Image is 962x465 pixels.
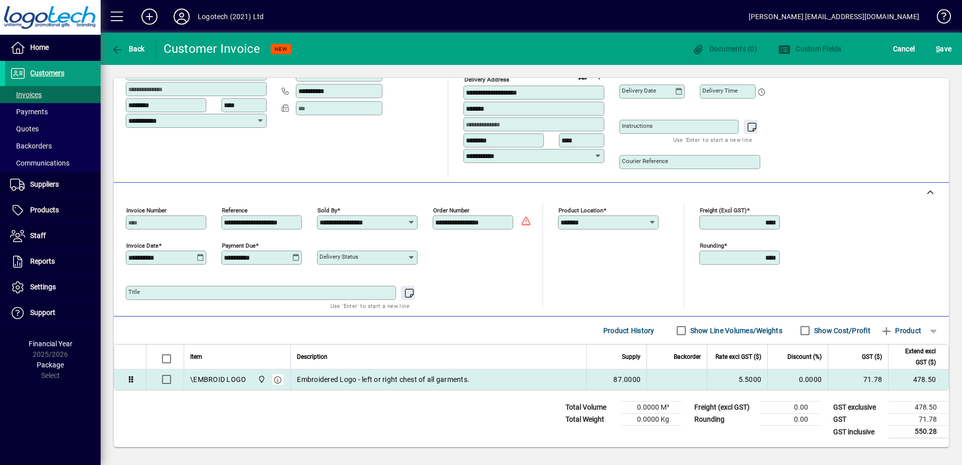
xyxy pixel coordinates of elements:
span: ave [936,41,951,57]
td: GST [828,414,889,426]
button: Product [875,322,926,340]
span: Settings [30,283,56,291]
td: 0.00 [760,402,820,414]
span: Back [111,45,145,53]
span: Description [297,351,328,362]
td: Total Volume [560,402,621,414]
span: Backorder [674,351,701,362]
td: Total Weight [560,414,621,426]
td: 71.78 [889,414,949,426]
mat-label: Instructions [622,122,653,129]
a: Settings [5,275,101,300]
button: Add [133,8,166,26]
button: Profile [166,8,198,26]
span: Reports [30,257,55,265]
span: Central [255,374,267,385]
a: Invoices [5,86,101,103]
a: Support [5,300,101,326]
td: Rounding [689,414,760,426]
td: 0.0000 M³ [621,402,681,414]
span: Embroidered Logo - left or right chest of all garments. [297,374,469,384]
mat-label: Order number [433,207,469,214]
div: \EMBROID LOGO [190,374,246,384]
span: Rate excl GST ($) [715,351,761,362]
mat-label: Delivery date [622,87,656,94]
button: Choose address [591,68,607,85]
td: GST exclusive [828,402,889,414]
mat-label: Delivery status [319,253,358,260]
span: Payments [10,108,48,116]
span: Supply [622,351,640,362]
div: 5.5000 [713,374,761,384]
span: Product History [603,323,655,339]
td: 0.0000 [767,369,828,390]
span: Suppliers [30,180,59,188]
span: Home [30,43,49,51]
mat-label: Rounding [700,242,724,249]
span: GST ($) [862,351,882,362]
mat-label: Sold by [317,207,337,214]
a: Home [5,35,101,60]
td: Freight (excl GST) [689,402,760,414]
span: Communications [10,159,69,167]
mat-label: Invoice date [126,242,158,249]
span: S [936,45,940,53]
span: Backorders [10,142,52,150]
a: Communications [5,154,101,172]
span: 87.0000 [613,374,640,384]
span: NEW [275,46,287,52]
span: Discount (%) [787,351,822,362]
span: Cancel [893,41,915,57]
a: Reports [5,249,101,274]
a: Quotes [5,120,101,137]
div: Customer Invoice [164,41,261,57]
span: Product [880,323,921,339]
td: 71.78 [828,369,888,390]
span: Quotes [10,125,39,133]
td: 0.0000 Kg [621,414,681,426]
td: GST inclusive [828,426,889,438]
div: Logotech (2021) Ltd [198,9,264,25]
button: Back [109,40,147,58]
button: Save [933,40,954,58]
div: [PERSON_NAME] [EMAIL_ADDRESS][DOMAIN_NAME] [749,9,919,25]
mat-label: Delivery time [702,87,738,94]
a: Staff [5,223,101,249]
span: Staff [30,231,46,240]
span: Financial Year [29,340,72,348]
button: Documents (0) [689,40,760,58]
td: 478.50 [889,402,949,414]
mat-label: Payment due [222,242,256,249]
button: Cancel [891,40,918,58]
span: Customers [30,69,64,77]
button: Custom Fields [776,40,844,58]
mat-label: Courier Reference [622,158,668,165]
a: View on map [575,68,591,84]
span: Support [30,308,55,317]
span: Item [190,351,202,362]
span: Custom Fields [778,45,842,53]
a: Products [5,198,101,223]
mat-label: Product location [558,207,603,214]
span: Invoices [10,91,42,99]
mat-hint: Use 'Enter' to start a new line [331,300,410,312]
app-page-header-button: Back [101,40,156,58]
td: 0.00 [760,414,820,426]
mat-hint: Use 'Enter' to start a new line [673,134,752,145]
span: Documents (0) [692,45,757,53]
mat-label: Title [128,288,140,295]
td: 550.28 [889,426,949,438]
label: Show Cost/Profit [812,326,870,336]
mat-label: Reference [222,207,248,214]
span: Package [37,361,64,369]
mat-label: Freight (excl GST) [700,207,747,214]
label: Show Line Volumes/Weights [688,326,782,336]
span: Extend excl GST ($) [895,346,936,368]
span: Products [30,206,59,214]
button: Product History [599,322,659,340]
td: 478.50 [888,369,948,390]
a: Backorders [5,137,101,154]
mat-label: Invoice number [126,207,167,214]
a: Payments [5,103,101,120]
a: Knowledge Base [929,2,949,35]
